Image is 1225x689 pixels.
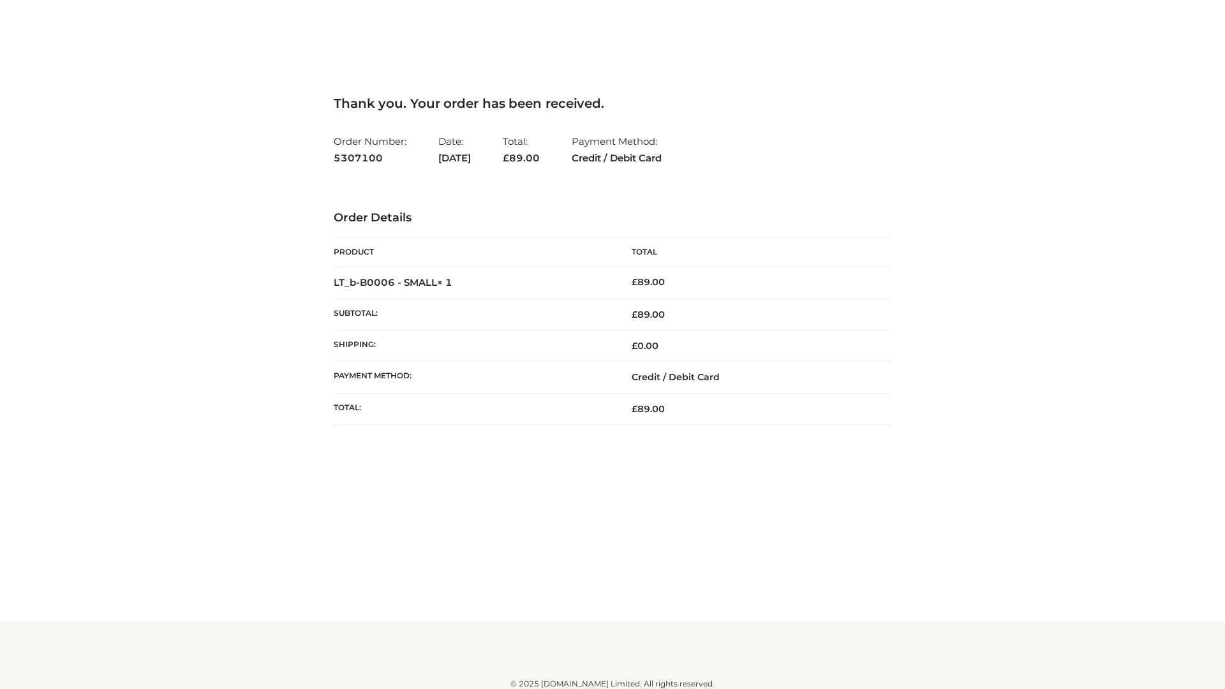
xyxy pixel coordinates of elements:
li: Date: [438,130,471,169]
strong: 5307100 [334,150,406,167]
strong: Credit / Debit Card [572,150,662,167]
li: Payment Method: [572,130,662,169]
th: Product [334,238,612,267]
th: Subtotal: [334,299,612,330]
h3: Order Details [334,211,891,225]
span: 89.00 [632,403,665,415]
strong: × 1 [437,276,452,288]
span: £ [632,276,637,288]
th: Payment method: [334,362,612,393]
h3: Thank you. Your order has been received. [334,96,891,111]
th: Shipping: [334,330,612,362]
span: £ [632,340,637,352]
th: Total [612,238,891,267]
td: Credit / Debit Card [612,362,891,393]
strong: LT_b-B0006 - SMALL [334,276,452,288]
strong: [DATE] [438,150,471,167]
span: £ [632,309,637,320]
li: Order Number: [334,130,406,169]
span: 89.00 [632,309,665,320]
span: £ [632,403,637,415]
li: Total: [503,130,540,169]
span: £ [503,152,509,164]
bdi: 0.00 [632,340,658,352]
bdi: 89.00 [632,276,665,288]
th: Total: [334,393,612,424]
span: 89.00 [503,152,540,164]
